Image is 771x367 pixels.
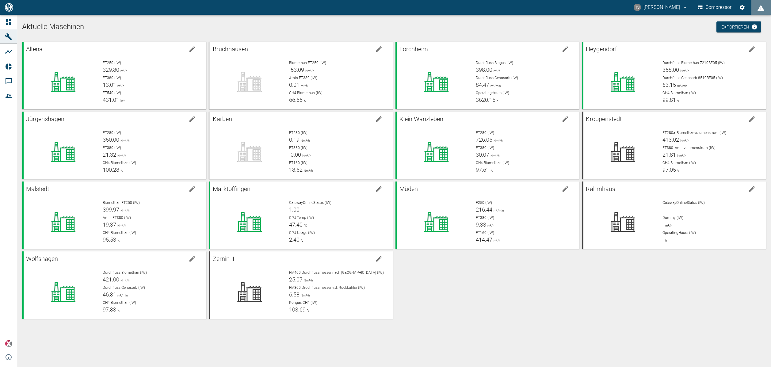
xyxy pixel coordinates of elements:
svg: Jetzt mit HF Export [751,24,758,30]
span: kW [119,99,125,102]
span: CH4 Biomethan (IW) [662,161,696,165]
button: edit machine [746,113,758,125]
span: 350.00 [103,136,119,143]
span: CH4 Biomethan (IW) [103,161,136,165]
span: h [495,99,498,102]
button: edit machine [559,183,571,195]
span: - [662,236,664,243]
span: CH4 Biomethan (IW) [103,300,136,305]
span: 2.40 [289,236,300,243]
span: GatewayOnlineStatus (IW) [289,201,331,205]
span: Nm³/h [303,279,313,282]
span: GatewayOnlineStatus (IW) [662,201,705,205]
span: FT380 (IW) [476,216,494,220]
a: Heygendorfedit machineDurchfluss Biomethan 7210BF05 (IW)358.00Nm³/hDurchfluss Genosorb 8510BF05 (... [582,42,766,109]
h1: Aktuelle Maschinen [22,22,766,32]
span: FM300 Druchflussmesser v.d. Rückkühler (IW) [289,285,365,290]
span: Durchfluss Genosorb (IW) [103,285,145,290]
span: 21.81 [662,151,676,158]
span: 1.00 [289,206,300,213]
span: 21.32 [103,151,116,158]
span: Amin FT380 (IW) [289,76,317,80]
span: % [116,239,120,242]
span: Nm³/h [492,139,502,142]
span: Wolfshagen [26,255,58,262]
span: FT380 (IW) [289,146,307,150]
span: Dummy (IW) [662,216,683,220]
span: 46.81 [103,291,116,298]
span: - [662,206,664,213]
span: FT540 (IW) [103,91,121,95]
span: m³/h [492,69,500,72]
span: 97.83 [103,306,116,313]
span: 97.05 [662,166,676,173]
span: Nm³/h [303,169,313,172]
span: FT380 (IW) [476,146,494,150]
span: Nm³/h [116,154,126,157]
span: m³/h [119,69,127,72]
span: FT380 (IW) [103,146,121,150]
span: CPU Usage (IW) [289,231,315,235]
span: 66.55 [289,97,303,103]
span: Müden [399,185,418,193]
span: OperatingHours (IW) [476,91,509,95]
span: % [306,309,309,312]
span: FT160 (IW) [476,231,494,235]
span: h [664,239,667,242]
span: CH4 Biomethan (IW) [476,161,509,165]
span: CH4 Biomethan (IW) [103,231,136,235]
span: 421.00 [103,276,119,283]
span: °C [303,224,307,227]
span: m³/h [116,84,124,87]
span: Durchfluss Genosorb (IW) [476,76,518,80]
span: Nm³/h [679,69,689,72]
a: Forchheimedit machineDurchfluss Biogas (IW)398.00m³/hDurchfluss Genosorb (IW)84.47m³/minOperating... [395,42,580,109]
button: edit machine [559,113,571,125]
span: % [300,239,303,242]
span: Nm³/h [119,209,129,212]
span: m³/h [492,239,500,242]
span: 413.02 [662,136,679,143]
span: 398.00 [476,67,492,73]
span: 25.07 [289,276,303,283]
span: Durchfluss Biomethan 7210BF05 (IW) [662,61,725,65]
span: 216.44 [476,206,492,213]
span: FT280 (IW) [103,131,121,135]
span: Bruchhausen [213,45,248,53]
button: edit machine [186,183,198,195]
a: Zernin IIedit machineFM400 Durchflussmesser nach [GEOGRAPHIC_DATA] (IW)25.07Nm³/hFM300 Druchfluss... [209,251,393,319]
span: F250 (IW) [476,201,492,205]
img: logo [4,3,14,11]
span: FT380_Aminvolumenstrom (IW) [662,146,716,150]
span: 47.40 [289,221,303,228]
span: Rohgas CH4 (IW) [289,300,317,305]
span: % [489,169,493,172]
span: 9.33 [476,221,486,228]
a: Malstedtedit machineBiomethan FT250 (IW)399.97Nm³/hAmin FT380 (IW)19.37Nm³/hCH4 Biomethan (IW)95.53% [22,182,206,249]
span: FT280a_Biomethanvolumenstrom (IW) [662,131,726,135]
button: edit machine [373,253,385,265]
span: FT160 (IW) [289,161,307,165]
span: 95.53 [103,236,116,243]
a: Rahmhausedit machineGatewayOnlineStatus (IW)-Dummy (IW)-m³/hOperatingHours (IW)-h [582,182,766,249]
span: Durchfluss Biogas (IW) [476,61,513,65]
button: edit machine [746,183,758,195]
span: Nm³/h [119,279,129,282]
span: 99.81 [662,97,676,103]
span: 3620.15 [476,97,495,103]
span: CH4 Biomethan (IW) [289,91,323,95]
span: % [303,99,306,102]
span: - [662,221,664,228]
a: Exportieren [716,21,761,33]
span: 19.37 [103,221,116,228]
span: Nm³/h [676,154,686,157]
span: 414.47 [476,236,492,243]
span: % [676,99,679,102]
button: edit machine [373,43,385,55]
span: CPU Temp (IW) [289,216,314,220]
a: Müdenedit machineF250 (IW)216.44m³/minFT380 (IW)9.33m³/hFT160 (IW)414.47m³/h [395,182,580,249]
span: Amin FT380 (IW) [103,216,131,220]
span: FT250 (IW) [103,61,121,65]
span: Biomethan FT250 (IW) [103,201,140,205]
span: m³/h [486,224,494,227]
